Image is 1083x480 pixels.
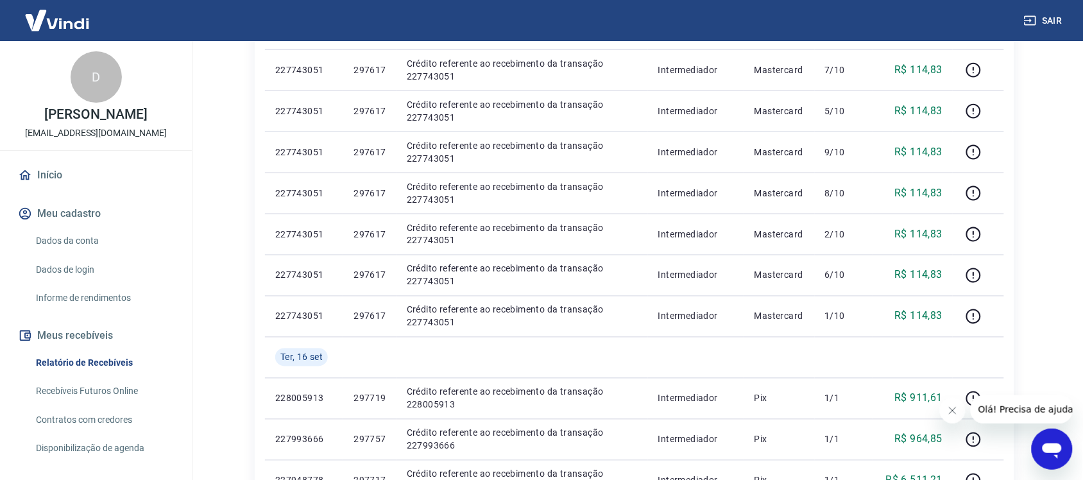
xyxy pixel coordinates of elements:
p: Crédito referente ao recebimento da transação 227743051 [407,180,638,206]
p: Mastercard [755,105,805,117]
p: [PERSON_NAME] [44,108,147,121]
p: 2/10 [825,228,863,241]
p: Crédito referente ao recebimento da transação 227743051 [407,304,638,329]
p: Intermediador [658,146,734,159]
p: Pix [755,433,805,446]
p: 227743051 [275,146,333,159]
iframe: Botão para abrir a janela de mensagens [1032,429,1073,470]
p: 297617 [354,269,386,282]
p: 1/1 [825,433,863,446]
p: 227743051 [275,187,333,200]
p: R$ 114,83 [895,144,943,160]
p: 297617 [354,146,386,159]
p: 8/10 [825,187,863,200]
p: Intermediador [658,187,734,200]
p: 227743051 [275,64,333,76]
p: R$ 114,83 [895,309,943,324]
p: Crédito referente ao recebimento da transação 227993666 [407,427,638,452]
p: R$ 114,83 [895,227,943,242]
p: Mastercard [755,228,805,241]
p: R$ 114,83 [895,62,943,78]
p: Intermediador [658,228,734,241]
p: 9/10 [825,146,863,159]
p: Crédito referente ao recebimento da transação 228005913 [407,386,638,411]
p: Intermediador [658,433,734,446]
span: Olá! Precisa de ajuda? [8,9,108,19]
p: Intermediador [658,310,734,323]
div: D [71,51,122,103]
p: 297617 [354,64,386,76]
p: Crédito referente ao recebimento da transação 227743051 [407,57,638,83]
p: Intermediador [658,105,734,117]
p: Mastercard [755,187,805,200]
p: 1/1 [825,392,863,405]
a: Início [15,161,176,189]
p: 6/10 [825,269,863,282]
p: Crédito referente ao recebimento da transação 227743051 [407,221,638,247]
a: Relatório de Recebíveis [31,350,176,376]
button: Meu cadastro [15,200,176,228]
p: Mastercard [755,146,805,159]
p: 227743051 [275,228,333,241]
p: 1/10 [825,310,863,323]
p: Intermediador [658,64,734,76]
p: 228005913 [275,392,333,405]
p: 5/10 [825,105,863,117]
a: Disponibilização de agenda [31,435,176,461]
img: Vindi [15,1,99,40]
p: R$ 964,85 [895,432,943,447]
p: Crédito referente ao recebimento da transação 227743051 [407,139,638,165]
p: 297757 [354,433,386,446]
a: Dados da conta [31,228,176,254]
iframe: Fechar mensagem [940,398,966,424]
a: Dados de login [31,257,176,283]
p: 227743051 [275,269,333,282]
p: Crédito referente ao recebimento da transação 227743051 [407,262,638,288]
p: R$ 911,61 [895,391,943,406]
p: Mastercard [755,269,805,282]
a: Contratos com credores [31,407,176,433]
button: Meus recebíveis [15,321,176,350]
span: Ter, 16 set [280,351,323,364]
p: 297617 [354,228,386,241]
p: R$ 114,83 [895,103,943,119]
p: 227743051 [275,105,333,117]
p: 7/10 [825,64,863,76]
p: 227993666 [275,433,333,446]
p: 227743051 [275,310,333,323]
p: Crédito referente ao recebimento da transação 227743051 [407,98,638,124]
p: 297617 [354,187,386,200]
p: R$ 114,83 [895,185,943,201]
iframe: Mensagem da empresa [971,395,1073,424]
p: Intermediador [658,269,734,282]
p: 297617 [354,105,386,117]
p: 297719 [354,392,386,405]
a: Recebíveis Futuros Online [31,378,176,404]
a: Informe de rendimentos [31,285,176,311]
p: Mastercard [755,64,805,76]
p: Intermediador [658,392,734,405]
p: 297617 [354,310,386,323]
p: Mastercard [755,310,805,323]
p: Pix [755,392,805,405]
p: R$ 114,83 [895,268,943,283]
button: Sair [1021,9,1068,33]
p: [EMAIL_ADDRESS][DOMAIN_NAME] [25,126,167,140]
